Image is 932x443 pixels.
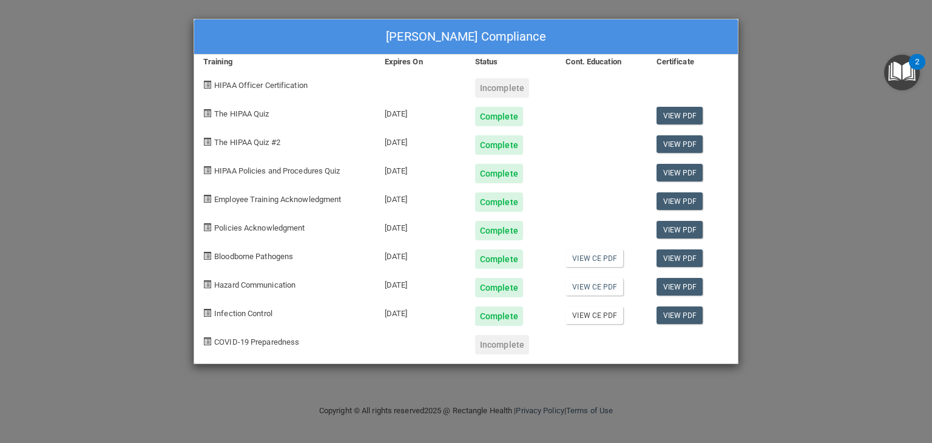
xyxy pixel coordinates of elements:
a: View PDF [657,107,703,124]
div: Certificate [647,55,738,69]
div: Cont. Education [556,55,647,69]
div: Complete [475,192,523,212]
div: Complete [475,107,523,126]
a: View CE PDF [566,249,623,267]
a: View PDF [657,278,703,296]
div: [DATE] [376,126,466,155]
div: Complete [475,278,523,297]
div: Complete [475,249,523,269]
span: Employee Training Acknowledgment [214,195,341,204]
div: Expires On [376,55,466,69]
span: COVID-19 Preparedness [214,337,299,347]
div: [PERSON_NAME] Compliance [194,19,738,55]
iframe: Drift Widget Chat Controller [723,364,917,411]
div: Complete [475,135,523,155]
div: [DATE] [376,240,466,269]
div: [DATE] [376,98,466,126]
div: [DATE] [376,297,466,326]
button: Open Resource Center, 2 new notifications [884,55,920,90]
span: Policies Acknowledgment [214,223,305,232]
a: View PDF [657,306,703,324]
div: Status [466,55,556,69]
a: View PDF [657,135,703,153]
div: [DATE] [376,269,466,297]
a: View CE PDF [566,278,623,296]
a: View PDF [657,249,703,267]
div: Training [194,55,376,69]
div: Incomplete [475,335,529,354]
span: Bloodborne Pathogens [214,252,293,261]
a: View PDF [657,164,703,181]
span: HIPAA Officer Certification [214,81,308,90]
div: [DATE] [376,212,466,240]
div: Complete [475,164,523,183]
div: Complete [475,306,523,326]
div: Complete [475,221,523,240]
a: View PDF [657,221,703,238]
span: Hazard Communication [214,280,295,289]
div: 2 [915,62,919,78]
span: Infection Control [214,309,272,318]
div: [DATE] [376,183,466,212]
span: HIPAA Policies and Procedures Quiz [214,166,340,175]
div: Incomplete [475,78,529,98]
a: View PDF [657,192,703,210]
span: The HIPAA Quiz [214,109,269,118]
span: The HIPAA Quiz #2 [214,138,280,147]
div: [DATE] [376,155,466,183]
a: View CE PDF [566,306,623,324]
